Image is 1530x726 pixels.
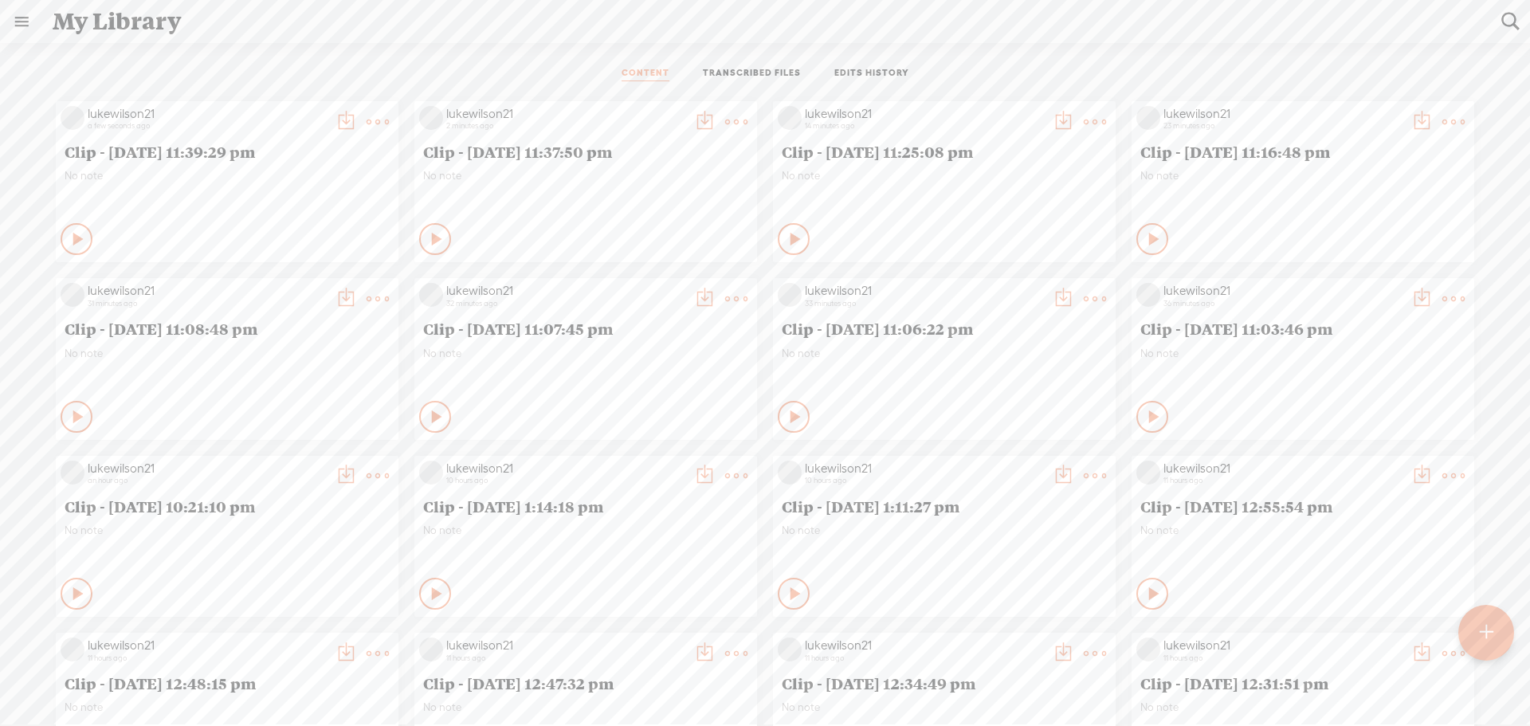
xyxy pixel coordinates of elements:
div: lukewilson21 [446,638,685,653]
div: lukewilson21 [805,461,1044,477]
img: videoLoading.png [1136,283,1160,307]
span: Clip - [DATE] 11:06:22 pm [782,319,1107,338]
span: No note [782,524,1107,537]
img: videoLoading.png [61,283,84,307]
div: 36 minutes ago [1163,299,1402,308]
div: 14 minutes ago [805,121,1044,131]
span: Clip - [DATE] 12:31:51 pm [1140,673,1465,693]
img: videoLoading.png [61,461,84,485]
span: Clip - [DATE] 1:11:27 pm [782,496,1107,516]
div: lukewilson21 [805,638,1044,653]
div: a few seconds ago [88,121,327,131]
div: lukewilson21 [805,106,1044,122]
a: CONTENT [622,67,669,81]
span: No note [1140,700,1465,714]
div: 11 hours ago [1163,476,1402,485]
span: Clip - [DATE] 11:25:08 pm [782,142,1107,161]
div: 10 hours ago [805,476,1044,485]
div: 10 hours ago [446,476,685,485]
span: Clip - [DATE] 11:07:45 pm [423,319,748,338]
span: Clip - [DATE] 11:16:48 pm [1140,142,1465,161]
div: lukewilson21 [88,106,327,122]
span: No note [423,524,748,537]
div: 33 minutes ago [805,299,1044,308]
img: videoLoading.png [61,638,84,661]
span: Clip - [DATE] 12:34:49 pm [782,673,1107,693]
div: lukewilson21 [805,283,1044,299]
div: lukewilson21 [88,461,327,477]
span: Clip - [DATE] 12:48:15 pm [65,673,390,693]
div: lukewilson21 [446,106,685,122]
a: EDITS HISTORY [834,67,909,81]
div: 11 hours ago [88,653,327,663]
img: videoLoading.png [778,106,802,130]
span: Clip - [DATE] 12:55:54 pm [1140,496,1465,516]
img: videoLoading.png [1136,638,1160,661]
div: My Library [41,1,1490,42]
span: Clip - [DATE] 11:03:46 pm [1140,319,1465,338]
span: Clip - [DATE] 12:47:32 pm [423,673,748,693]
img: videoLoading.png [1136,106,1160,130]
span: No note [1140,169,1465,182]
span: No note [423,700,748,714]
span: No note [65,347,390,360]
img: videoLoading.png [419,283,443,307]
span: No note [782,169,1107,182]
span: No note [65,169,390,182]
span: No note [65,700,390,714]
div: lukewilson21 [1163,283,1402,299]
span: Clip - [DATE] 11:39:29 pm [65,142,390,161]
div: an hour ago [88,476,327,485]
div: lukewilson21 [88,638,327,653]
span: No note [65,524,390,537]
a: TRANSCRIBED FILES [703,67,801,81]
div: 31 minutes ago [88,299,327,308]
div: 11 hours ago [446,653,685,663]
div: lukewilson21 [446,461,685,477]
div: lukewilson21 [1163,638,1402,653]
img: videoLoading.png [419,106,443,130]
div: lukewilson21 [1163,461,1402,477]
div: 11 hours ago [1163,653,1402,663]
img: videoLoading.png [778,638,802,661]
img: videoLoading.png [419,461,443,485]
img: videoLoading.png [61,106,84,130]
span: No note [1140,524,1465,537]
div: lukewilson21 [446,283,685,299]
span: No note [1140,347,1465,360]
div: lukewilson21 [1163,106,1402,122]
div: lukewilson21 [88,283,327,299]
img: videoLoading.png [778,461,802,485]
span: Clip - [DATE] 11:37:50 pm [423,142,748,161]
img: videoLoading.png [1136,461,1160,485]
span: No note [782,347,1107,360]
div: 2 minutes ago [446,121,685,131]
img: videoLoading.png [419,638,443,661]
span: Clip - [DATE] 11:08:48 pm [65,319,390,338]
img: videoLoading.png [778,283,802,307]
span: Clip - [DATE] 10:21:10 pm [65,496,390,516]
div: 23 minutes ago [1163,121,1402,131]
span: No note [423,169,748,182]
span: No note [423,347,748,360]
span: Clip - [DATE] 1:14:18 pm [423,496,748,516]
div: 11 hours ago [805,653,1044,663]
div: 32 minutes ago [446,299,685,308]
span: No note [782,700,1107,714]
